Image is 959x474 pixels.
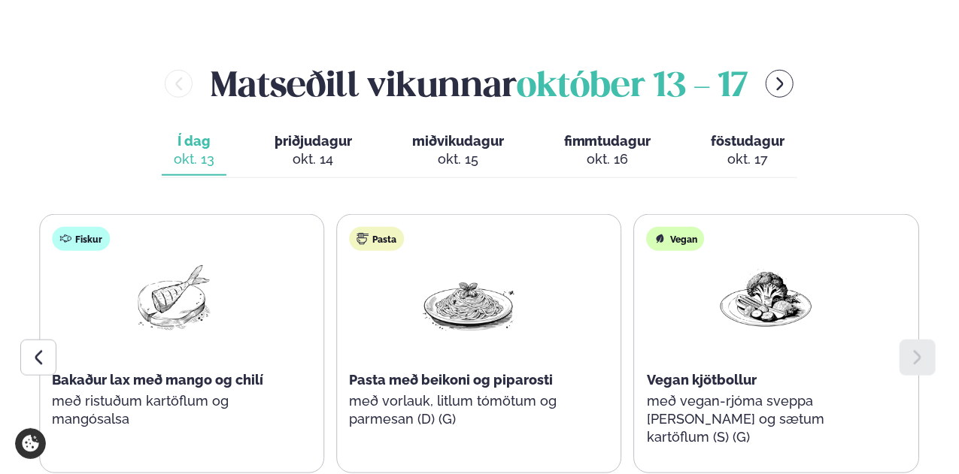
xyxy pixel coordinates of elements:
[647,392,886,446] p: með vegan-rjóma sveppa [PERSON_NAME] og sætum kartöflum (S) (G)
[52,372,263,388] span: Bakaður lax með mango og chilí
[174,132,214,150] span: Í dag
[263,126,364,176] button: þriðjudagur okt. 14
[517,71,748,104] span: október 13 - 17
[766,70,794,98] button: menu-btn-right
[52,227,110,251] div: Fiskur
[712,133,785,149] span: föstudagur
[52,392,291,428] p: með ristuðum kartöflum og mangósalsa
[211,59,748,108] h2: Matseðill vikunnar
[700,126,797,176] button: föstudagur okt. 17
[654,233,666,245] img: Vegan.svg
[412,133,504,149] span: miðvikudagur
[59,233,71,245] img: fish.svg
[174,150,214,168] div: okt. 13
[349,227,404,251] div: Pasta
[357,233,369,245] img: pasta.svg
[165,70,193,98] button: menu-btn-left
[420,263,517,333] img: Spagetti.png
[552,126,663,176] button: fimmtudagur okt. 16
[349,392,588,428] p: með vorlauk, litlum tómötum og parmesan (D) (G)
[564,133,651,149] span: fimmtudagur
[123,263,220,333] img: Fish.png
[275,133,352,149] span: þriðjudagur
[162,126,226,176] button: Í dag okt. 13
[400,126,516,176] button: miðvikudagur okt. 15
[647,372,757,388] span: Vegan kjötbollur
[349,372,553,388] span: Pasta með beikoni og piparosti
[718,263,815,333] img: Vegan.png
[275,150,352,168] div: okt. 14
[712,150,785,168] div: okt. 17
[412,150,504,168] div: okt. 15
[564,150,651,168] div: okt. 16
[15,428,46,459] a: Cookie settings
[647,227,705,251] div: Vegan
